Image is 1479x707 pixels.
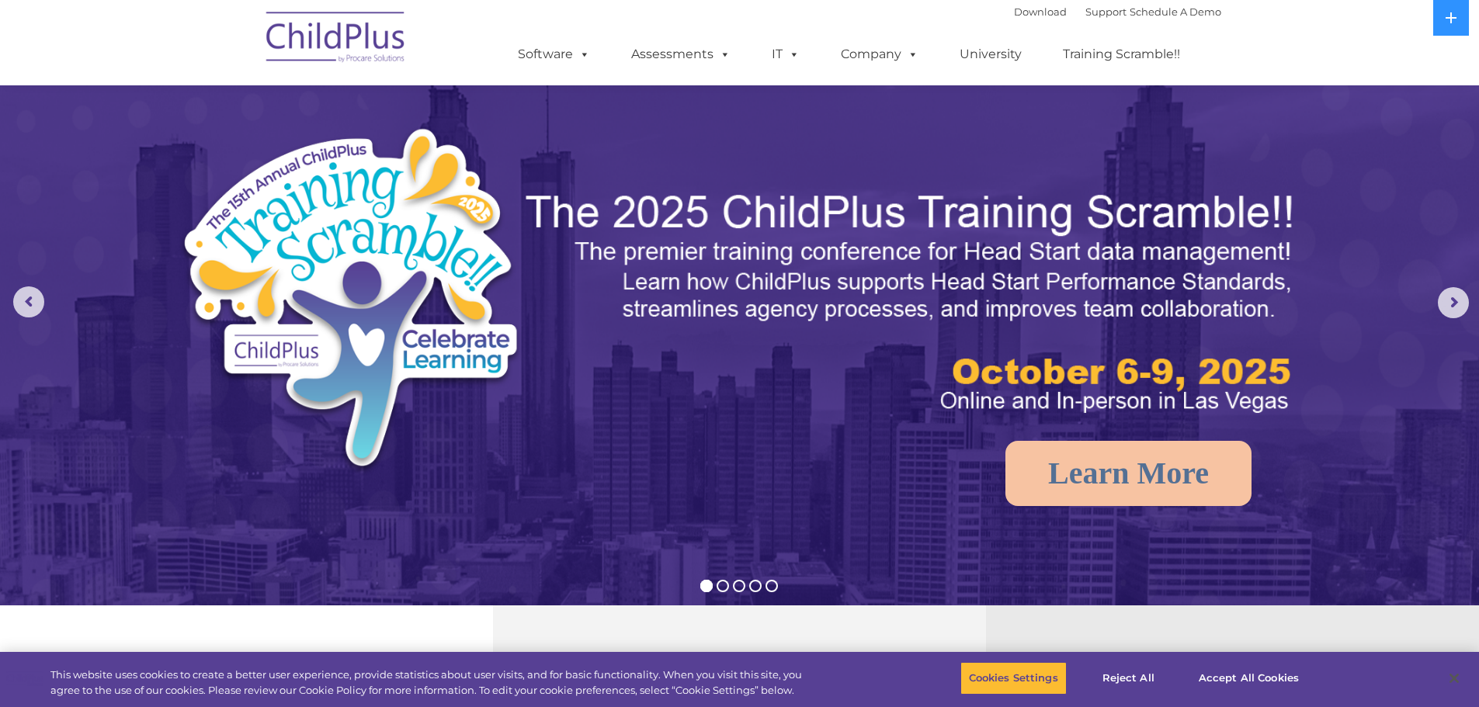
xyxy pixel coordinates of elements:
[1014,5,1221,18] font: |
[1047,39,1196,70] a: Training Scramble!!
[960,662,1067,695] button: Cookies Settings
[1014,5,1067,18] a: Download
[1085,5,1127,18] a: Support
[756,39,815,70] a: IT
[616,39,746,70] a: Assessments
[825,39,934,70] a: Company
[1080,662,1177,695] button: Reject All
[50,667,814,698] div: This website uses cookies to create a better user experience, provide statistics about user visit...
[1437,661,1471,695] button: Close
[944,39,1037,70] a: University
[1190,662,1307,695] button: Accept All Cookies
[1130,5,1221,18] a: Schedule A Demo
[259,1,414,78] img: ChildPlus by Procare Solutions
[502,39,606,70] a: Software
[1005,441,1252,506] a: Learn More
